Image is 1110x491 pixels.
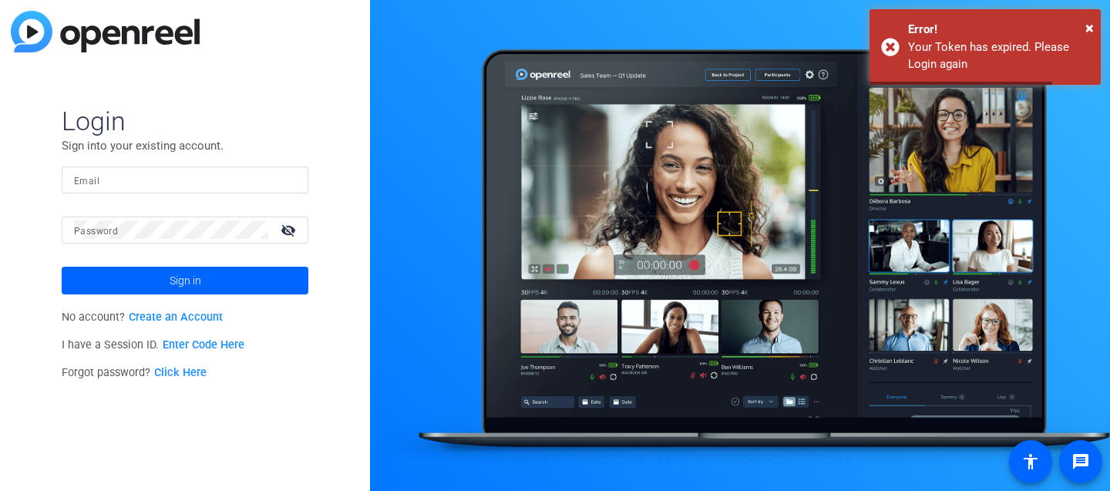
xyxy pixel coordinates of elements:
[908,39,1089,73] div: Your Token has expired. Please Login again
[908,21,1089,39] div: Error!
[163,338,244,351] a: Enter Code Here
[1085,16,1094,39] button: Close
[1085,18,1094,37] span: ×
[170,261,201,300] span: Sign in
[74,176,99,187] mat-label: Email
[74,226,118,237] mat-label: Password
[62,137,308,154] p: Sign into your existing account.
[11,11,200,52] img: blue-gradient.svg
[74,170,296,189] input: Enter Email Address
[271,219,308,241] mat-icon: visibility_off
[62,338,244,351] span: I have a Session ID.
[129,311,223,324] a: Create an Account
[62,267,308,294] button: Sign in
[1021,452,1040,471] mat-icon: accessibility
[62,311,223,324] span: No account?
[1071,452,1090,471] mat-icon: message
[62,366,207,379] span: Forgot password?
[62,105,308,137] span: Login
[154,366,207,379] a: Click Here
